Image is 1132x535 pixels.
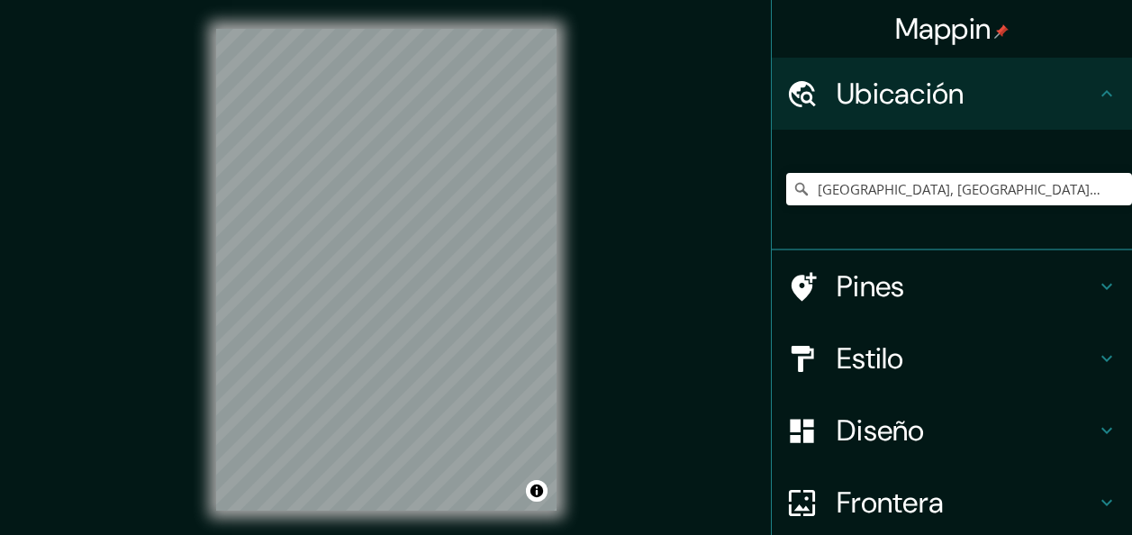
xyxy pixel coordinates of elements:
[837,76,1096,112] h4: Ubicación
[772,58,1132,130] div: Ubicación
[837,485,1096,521] h4: Frontera
[837,268,1096,304] h4: Pines
[786,173,1132,205] input: Elige tu ciudad o área
[772,250,1132,322] div: Pines
[772,322,1132,394] div: Estilo
[526,480,548,502] button: Alternar atribución
[994,24,1009,39] img: pin-icon.png
[216,29,557,511] canvas: Mapa
[837,413,1096,449] h4: Diseño
[772,394,1132,467] div: Diseño
[895,10,992,48] font: Mappin
[837,340,1096,376] h4: Estilo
